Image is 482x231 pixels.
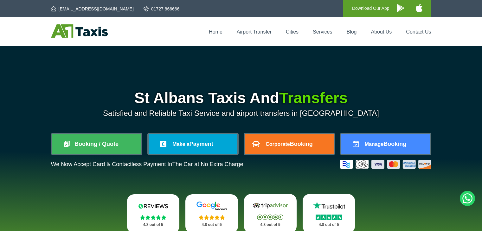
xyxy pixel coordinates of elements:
[346,29,357,34] a: Blog
[416,4,422,12] img: A1 Taxis iPhone App
[51,161,245,168] p: We Now Accept Card & Contactless Payment In
[209,29,222,34] a: Home
[199,215,225,220] img: Stars
[257,215,283,220] img: Stars
[149,134,237,154] a: Make aPayment
[310,221,348,229] p: 4.8 out of 5
[310,201,348,210] img: Trustpilot
[245,134,334,154] a: CorporateBooking
[341,134,430,154] a: ManageBooking
[316,215,342,220] img: Stars
[286,29,299,34] a: Cities
[51,24,108,38] img: A1 Taxis St Albans LTD
[313,29,332,34] a: Services
[172,141,189,147] span: Make a
[51,91,431,106] h1: St Albans Taxis And
[266,141,290,147] span: Corporate
[371,29,392,34] a: About Us
[51,109,431,118] p: Satisfied and Reliable Taxi Service and airport transfers in [GEOGRAPHIC_DATA]
[172,161,245,167] span: The Car at No Extra Charge.
[352,4,389,12] p: Download Our App
[237,29,272,34] a: Airport Transfer
[279,90,348,106] span: Transfers
[406,29,431,34] a: Contact Us
[134,221,173,229] p: 4.8 out of 5
[193,201,231,211] img: Google
[51,6,134,12] a: [EMAIL_ADDRESS][DOMAIN_NAME]
[251,221,290,229] p: 4.8 out of 5
[140,215,166,220] img: Stars
[340,160,431,169] img: Credit And Debit Cards
[397,4,404,12] img: A1 Taxis Android App
[134,201,172,211] img: Reviews.io
[251,201,289,210] img: Tripadvisor
[192,221,231,229] p: 4.8 out of 5
[52,134,141,154] a: Booking / Quote
[365,141,384,147] span: Manage
[144,6,180,12] a: 01727 866666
